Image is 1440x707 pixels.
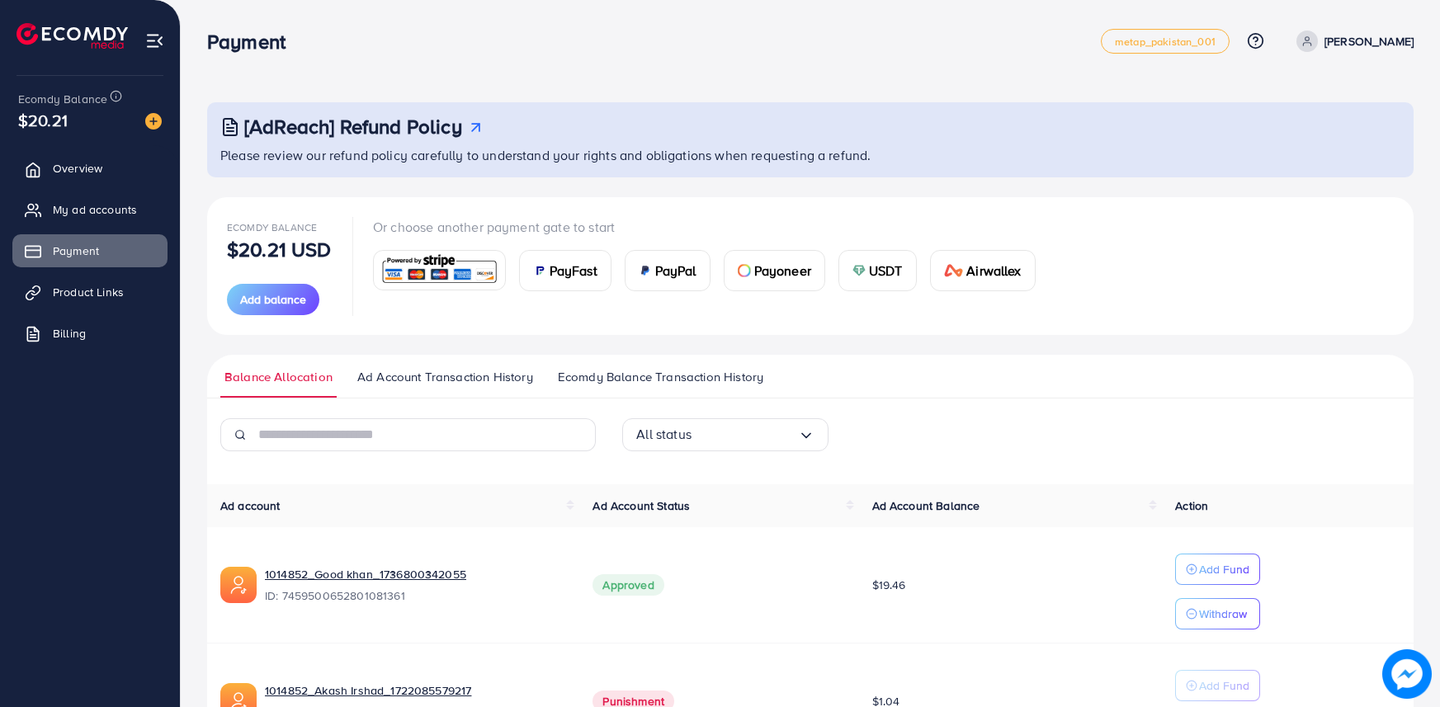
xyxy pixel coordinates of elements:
[265,566,566,582] a: 1014852_Good khan_1736800342055
[636,422,692,447] span: All status
[12,234,168,267] a: Payment
[550,261,597,280] span: PayFast
[357,368,533,386] span: Ad Account Transaction History
[1115,36,1216,47] span: metap_pakistan_001
[220,145,1404,165] p: Please review our refund policy carefully to understand your rights and obligations when requesti...
[1175,497,1208,514] span: Action
[966,261,1021,280] span: Airwallex
[639,264,652,277] img: card
[738,264,751,277] img: card
[1175,554,1260,585] button: Add Fund
[1175,670,1260,701] button: Add Fund
[265,682,566,699] a: 1014852_Akash Irshad_1722085579217
[872,497,980,514] span: Ad Account Balance
[519,250,611,291] a: cardPayFast
[1199,676,1249,695] p: Add Fund
[944,264,964,277] img: card
[1290,31,1414,52] a: [PERSON_NAME]
[265,566,566,604] div: <span class='underline'>1014852_Good khan_1736800342055</span></br>7459500652801081361
[12,276,168,309] a: Product Links
[1101,29,1230,54] a: metap_pakistan_001
[930,250,1036,291] a: cardAirwallex
[593,497,690,514] span: Ad Account Status
[872,577,906,593] span: $19.46
[1382,649,1432,699] img: image
[53,325,86,342] span: Billing
[838,250,917,291] a: cardUSDT
[220,567,257,603] img: ic-ads-acc.e4c84228.svg
[558,368,763,386] span: Ecomdy Balance Transaction History
[533,264,546,277] img: card
[220,497,281,514] span: Ad account
[1199,604,1247,624] p: Withdraw
[244,115,462,139] h3: [AdReach] Refund Policy
[224,368,333,386] span: Balance Allocation
[593,574,663,596] span: Approved
[12,152,168,185] a: Overview
[145,113,162,130] img: image
[869,261,903,280] span: USDT
[692,422,798,447] input: Search for option
[17,23,128,49] img: logo
[53,243,99,259] span: Payment
[18,108,68,132] span: $20.21
[373,217,1049,237] p: Or choose another payment gate to start
[1324,31,1414,51] p: [PERSON_NAME]
[724,250,825,291] a: cardPayoneer
[12,317,168,350] a: Billing
[265,587,566,604] span: ID: 7459500652801081361
[373,250,506,290] a: card
[227,239,332,259] p: $20.21 USD
[227,220,317,234] span: Ecomdy Balance
[622,418,829,451] div: Search for option
[1175,598,1260,629] button: Withdraw
[53,284,124,300] span: Product Links
[53,160,102,177] span: Overview
[227,284,319,315] button: Add balance
[18,91,107,107] span: Ecomdy Balance
[145,31,164,50] img: menu
[12,193,168,226] a: My ad accounts
[625,250,711,291] a: cardPayPal
[53,201,137,218] span: My ad accounts
[852,264,866,277] img: card
[754,261,811,280] span: Payoneer
[379,252,500,288] img: card
[1199,559,1249,579] p: Add Fund
[240,291,306,308] span: Add balance
[207,30,299,54] h3: Payment
[655,261,696,280] span: PayPal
